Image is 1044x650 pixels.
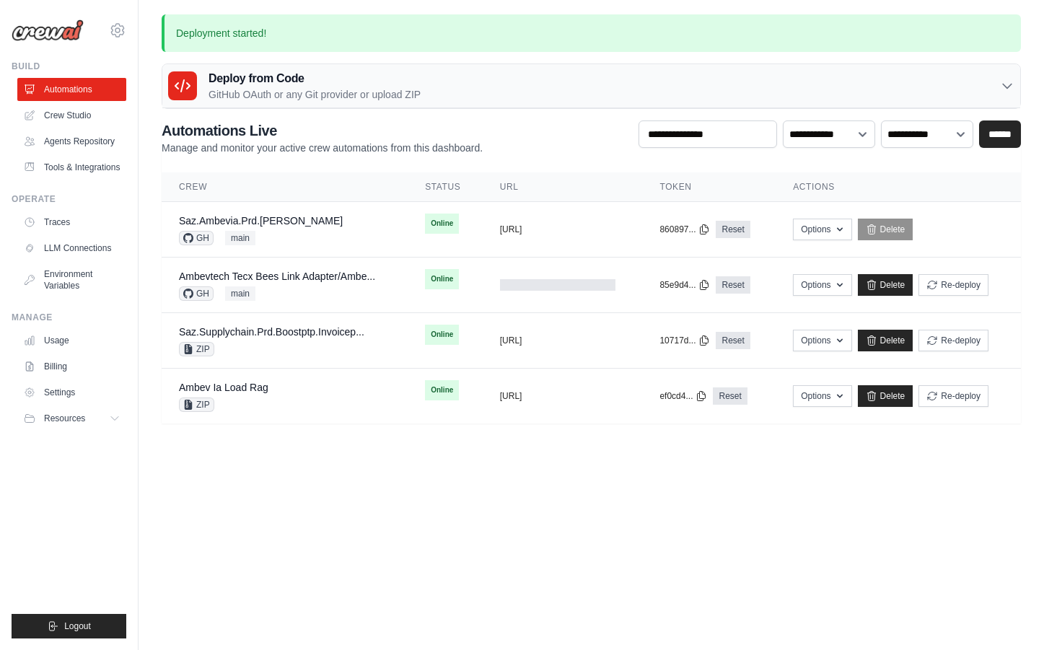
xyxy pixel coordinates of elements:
[793,274,851,296] button: Options
[408,172,483,202] th: Status
[17,78,126,101] a: Automations
[162,141,483,155] p: Manage and monitor your active crew automations from this dashboard.
[179,286,214,301] span: GH
[858,219,913,240] a: Delete
[713,387,747,405] a: Reset
[162,120,483,141] h2: Automations Live
[659,390,707,402] button: ef0cd4...
[716,221,750,238] a: Reset
[12,193,126,205] div: Operate
[659,224,710,235] button: 860897...
[858,274,913,296] a: Delete
[179,215,343,227] a: Saz.Ambevia.Prd.[PERSON_NAME]
[17,104,126,127] a: Crew Studio
[44,413,85,424] span: Resources
[225,231,255,245] span: main
[17,381,126,404] a: Settings
[17,156,126,179] a: Tools & Integrations
[12,614,126,638] button: Logout
[17,263,126,297] a: Environment Variables
[179,398,214,412] span: ZIP
[179,326,364,338] a: Saz.Supplychain.Prd.Boostptp.Invoicep...
[209,70,421,87] h3: Deploy from Code
[225,286,255,301] span: main
[12,61,126,72] div: Build
[425,269,459,289] span: Online
[659,335,710,346] button: 10717d...
[716,276,750,294] a: Reset
[918,385,988,407] button: Re-deploy
[17,355,126,378] a: Billing
[179,231,214,245] span: GH
[793,385,851,407] button: Options
[776,172,1021,202] th: Actions
[12,19,84,41] img: Logo
[659,279,710,291] button: 85e9d4...
[179,271,375,282] a: Ambevtech Tecx Bees Link Adapter/Ambe...
[793,330,851,351] button: Options
[12,312,126,323] div: Manage
[64,620,91,632] span: Logout
[17,130,126,153] a: Agents Repository
[179,382,268,393] a: Ambev Ia Load Rag
[209,87,421,102] p: GitHub OAuth or any Git provider or upload ZIP
[162,172,408,202] th: Crew
[918,330,988,351] button: Re-deploy
[179,342,214,356] span: ZIP
[425,325,459,345] span: Online
[17,211,126,234] a: Traces
[918,274,988,296] button: Re-deploy
[425,380,459,400] span: Online
[17,407,126,430] button: Resources
[483,172,643,202] th: URL
[858,385,913,407] a: Delete
[17,329,126,352] a: Usage
[642,172,776,202] th: Token
[858,330,913,351] a: Delete
[425,214,459,234] span: Online
[162,14,1021,52] p: Deployment started!
[17,237,126,260] a: LLM Connections
[793,219,851,240] button: Options
[716,332,750,349] a: Reset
